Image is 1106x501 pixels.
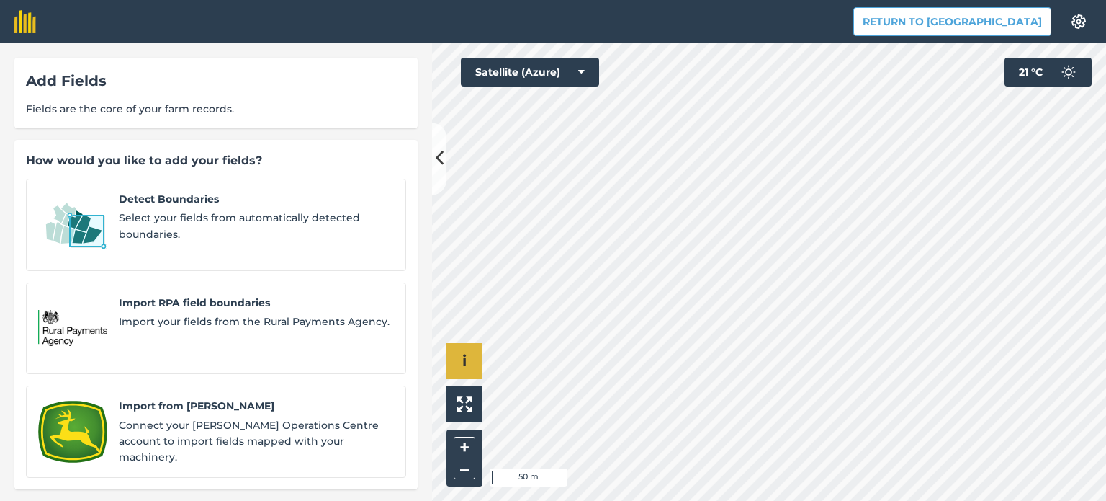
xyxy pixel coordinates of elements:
[26,101,406,117] span: Fields are the core of your farm records.
[462,352,467,370] span: i
[853,7,1051,36] button: Return to [GEOGRAPHIC_DATA]
[119,210,394,242] span: Select your fields from automatically detected boundaries.
[38,398,107,466] img: Import from John Deere
[1019,58,1043,87] span: 21 ° C
[119,191,394,207] span: Detect Boundaries
[457,396,472,412] img: Four arrows, one pointing top left, one top right, one bottom right and the last bottom left
[454,437,475,458] button: +
[446,343,482,379] button: i
[119,314,394,329] span: Import your fields from the Rural Payments Agency.
[119,295,394,311] span: Import RPA field boundaries
[119,417,394,466] span: Connect your [PERSON_NAME] Operations Centre account to import fields mapped with your machinery.
[26,151,406,170] div: How would you like to add your fields?
[26,283,406,375] a: Import RPA field boundariesImport RPA field boundariesImport your fields from the Rural Payments ...
[461,58,599,87] button: Satellite (Azure)
[26,69,406,92] div: Add Fields
[14,10,36,33] img: fieldmargin Logo
[26,386,406,478] a: Import from John DeereImport from [PERSON_NAME]Connect your [PERSON_NAME] Operations Centre accou...
[38,191,107,259] img: Detect Boundaries
[38,295,107,363] img: Import RPA field boundaries
[1070,14,1087,29] img: A cog icon
[26,179,406,271] a: Detect BoundariesDetect BoundariesSelect your fields from automatically detected boundaries.
[1004,58,1092,87] button: 21 °C
[454,458,475,479] button: –
[1054,58,1083,87] img: svg+xml;base64,PD94bWwgdmVyc2lvbj0iMS4wIiBlbmNvZGluZz0idXRmLTgiPz4KPCEtLSBHZW5lcmF0b3I6IEFkb2JlIE...
[119,398,394,414] span: Import from [PERSON_NAME]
